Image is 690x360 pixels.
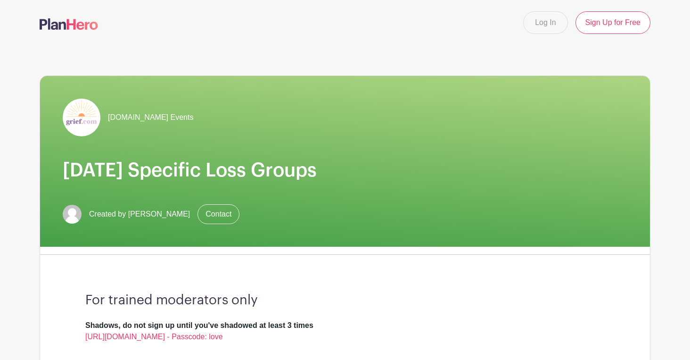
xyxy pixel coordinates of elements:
[63,159,627,182] h1: [DATE] Specific Loss Groups
[40,18,98,30] img: logo-507f7623f17ff9eddc593b1ce0a138ce2505c220e1c5a4e2b4648c50719b7d32.svg
[63,99,100,136] img: grief-logo-planhero.png
[85,321,313,329] strong: Shadows, do not sign up until you've shadowed at least 3 times
[197,204,239,224] a: Contact
[523,11,567,34] a: Log In
[63,205,82,224] img: default-ce2991bfa6775e67f084385cd625a349d9dcbb7a52a09fb2fda1e96e2d18dcdb.png
[85,293,605,309] h3: For trained moderators only
[85,333,223,341] a: [URL][DOMAIN_NAME] - Passcode: love
[108,112,193,123] span: [DOMAIN_NAME] Events
[575,11,650,34] a: Sign Up for Free
[89,209,190,220] span: Created by [PERSON_NAME]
